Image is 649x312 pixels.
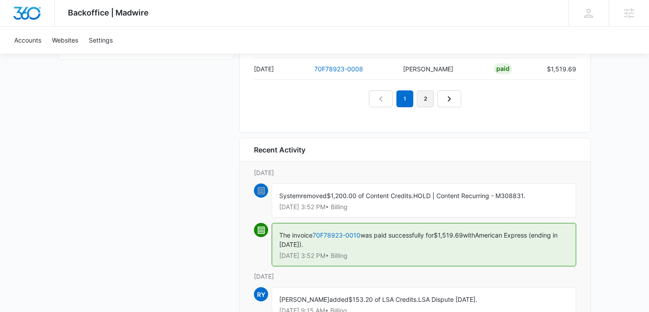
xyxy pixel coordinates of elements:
div: Paid [494,63,512,74]
span: added [329,296,348,303]
h6: Recent Activity [254,144,305,155]
span: System [279,192,301,199]
img: tab_keywords_by_traffic_grey.svg [88,51,95,58]
a: Settings [83,27,118,54]
p: [DATE] 3:52 PM • Billing [279,253,569,259]
span: $1,200.00 of Content Credits. [327,192,413,199]
a: Next Page [437,90,461,107]
span: RY [254,287,268,301]
span: $1,519.69 [434,231,463,239]
p: [DATE] [254,168,576,177]
img: tab_domain_overview_orange.svg [24,51,31,58]
img: website_grey.svg [14,23,21,30]
div: Domain Overview [34,52,79,58]
p: [DATE] [254,272,576,281]
nav: Pagination [369,90,461,107]
a: 70F78923-0010 [313,231,360,239]
p: [DATE] 3:52 PM • Billing [279,204,569,210]
a: Page 2 [417,90,434,107]
span: [PERSON_NAME] [279,296,329,303]
div: Domain: [DOMAIN_NAME] [23,23,98,30]
em: 1 [396,90,413,107]
span: The invoice [279,231,313,239]
div: v 4.0.25 [25,14,44,21]
a: Websites [47,27,83,54]
td: $1,519.69 [540,58,576,80]
span: Backoffice | Madwire [68,8,149,17]
span: removed [301,192,327,199]
span: with [463,231,475,239]
div: Keywords by Traffic [98,52,150,58]
img: logo_orange.svg [14,14,21,21]
span: was paid successfully for [360,231,434,239]
a: Accounts [9,27,47,54]
td: [DATE] [254,58,307,80]
span: HOLD | Content Recurring - M308831. [413,192,525,199]
span: LSA Dispute [DATE]. [418,296,477,303]
a: 70F78923-0008 [314,65,363,73]
span: $153.20 of LSA Credits. [348,296,418,303]
td: [PERSON_NAME] [396,58,487,80]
